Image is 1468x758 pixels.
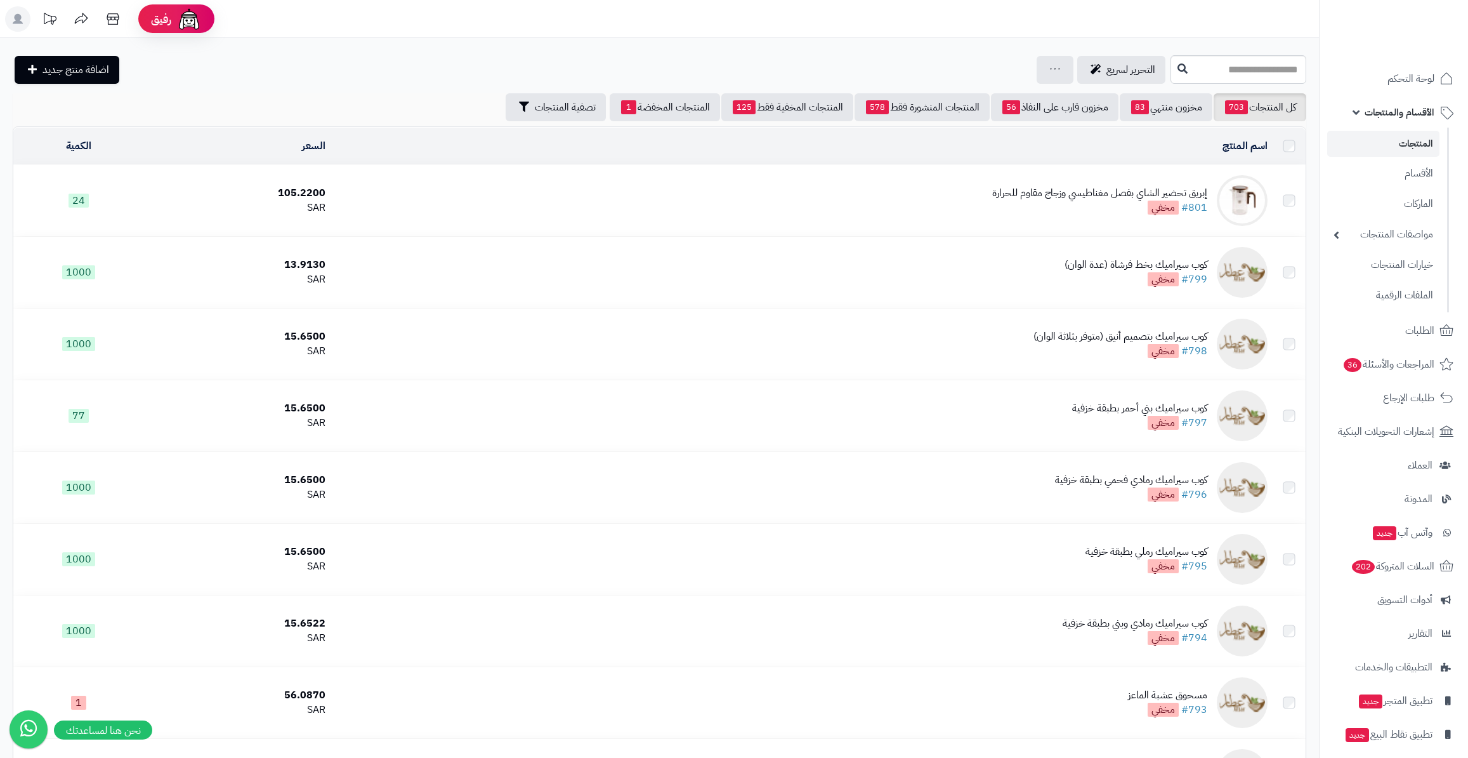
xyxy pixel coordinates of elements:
span: مخفي [1148,201,1179,215]
div: SAR [149,631,325,646]
span: تطبيق نقاط البيع [1344,726,1432,743]
span: جديد [1359,695,1382,708]
a: #793 [1181,702,1207,717]
a: وآتس آبجديد [1327,517,1460,548]
span: المدونة [1405,490,1432,508]
span: إشعارات التحويلات البنكية [1338,423,1434,441]
span: مخفي [1148,416,1179,430]
div: SAR [149,559,325,574]
a: إشعارات التحويلات البنكية [1327,416,1460,447]
span: 1 [71,696,86,710]
span: 1000 [62,337,95,351]
img: إبريق تحضير الشاي بفصل مغناطيسي وزجاج مقاوم للحرارة [1217,175,1268,226]
a: تطبيق نقاط البيعجديد [1327,719,1460,750]
div: 15.6500 [149,473,325,488]
a: الأقسام [1327,160,1439,187]
a: العملاء [1327,450,1460,481]
a: #798 [1181,343,1207,359]
span: رفيق [151,11,171,27]
a: المنتجات [1327,131,1439,157]
div: SAR [149,201,325,215]
a: #796 [1181,487,1207,502]
span: لوحة التحكم [1387,70,1434,88]
span: 1000 [62,624,95,638]
a: السعر [302,138,325,154]
span: 36 [1344,358,1361,372]
span: 83 [1131,100,1149,114]
a: التطبيقات والخدمات [1327,652,1460,682]
div: SAR [149,416,325,430]
button: تصفية المنتجات [506,93,606,121]
div: كوب سيراميك بخط فرشاة (عدة الوان) [1065,258,1207,272]
a: مخزون قارب على النفاذ56 [991,93,1118,121]
a: المنتجات المخفية فقط125 [721,93,853,121]
span: تصفية المنتجات [535,100,596,115]
a: خيارات المنتجات [1327,251,1439,279]
span: 24 [69,194,89,208]
span: اضافة منتج جديد [43,62,109,77]
div: مسحوق عشبة الماعز [1128,688,1207,703]
span: العملاء [1408,456,1432,474]
div: كوب سيراميك بني أحمر بطبقة خزفية [1072,401,1207,416]
span: 1 [621,100,636,114]
div: كوب سيراميك رملي بطبقة خزفية [1085,545,1207,559]
span: السلات المتروكة [1351,557,1434,575]
span: التحرير لسريع [1106,62,1155,77]
a: السلات المتروكة202 [1327,551,1460,582]
span: 77 [69,409,89,423]
span: مخفي [1148,488,1179,502]
span: 56 [1002,100,1020,114]
a: #801 [1181,200,1207,215]
span: مخفي [1148,631,1179,645]
a: #794 [1181,630,1207,646]
span: جديد [1373,526,1396,540]
span: الأقسام والمنتجات [1365,103,1434,121]
a: مخزون منتهي83 [1120,93,1212,121]
div: 56.0870 [149,688,325,703]
a: اسم المنتج [1222,138,1268,154]
a: المدونة [1327,484,1460,514]
a: الكمية [66,138,91,154]
span: جديد [1346,728,1369,742]
img: كوب سيراميك بتصميم أنيق (متوفر بثلاثة الوان) [1217,319,1268,369]
a: #797 [1181,415,1207,430]
a: الطلبات [1327,316,1460,346]
span: 1000 [62,481,95,495]
a: المنتجات المخفضة1 [610,93,720,121]
div: 15.6522 [149,616,325,631]
img: كوب سيراميك رمادي فحمي بطبقة خزفية [1217,462,1268,513]
span: 1000 [62,265,95,279]
span: مخفي [1148,344,1179,358]
div: 105.2200 [149,186,325,201]
img: كوب سيراميك رملي بطبقة خزفية [1217,534,1268,585]
a: طلبات الإرجاع [1327,383,1460,413]
a: #799 [1181,272,1207,287]
img: logo-2.png [1382,34,1456,60]
a: تطبيق المتجرجديد [1327,686,1460,716]
img: كوب سيراميك رمادي وبني بطبقة خزفية [1217,606,1268,656]
span: مخفي [1148,272,1179,286]
div: SAR [149,344,325,359]
a: تحديثات المنصة [34,6,65,35]
a: مواصفات المنتجات [1327,221,1439,248]
div: إبريق تحضير الشاي بفصل مغناطيسي وزجاج مقاوم للحرارة [992,186,1207,201]
div: SAR [149,703,325,717]
span: أدوات التسويق [1377,591,1432,609]
span: التقارير [1408,625,1432,642]
span: وآتس آب [1372,524,1432,542]
div: كوب سيراميك رمادي وبني بطبقة خزفية [1063,616,1207,631]
div: 15.6500 [149,401,325,416]
a: اضافة منتج جديد [15,56,119,84]
a: #795 [1181,559,1207,574]
div: 15.6500 [149,545,325,559]
a: المراجعات والأسئلة36 [1327,349,1460,380]
span: مخفي [1148,703,1179,717]
span: الطلبات [1405,322,1434,340]
img: مسحوق عشبة الماعز [1217,677,1268,728]
span: 703 [1225,100,1248,114]
span: طلبات الإرجاع [1383,389,1434,407]
span: التطبيقات والخدمات [1355,658,1432,676]
div: كوب سيراميك رمادي فحمي بطبقة خزفية [1055,473,1207,488]
img: ai-face.png [176,6,202,32]
span: تطبيق المتجر [1358,692,1432,710]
